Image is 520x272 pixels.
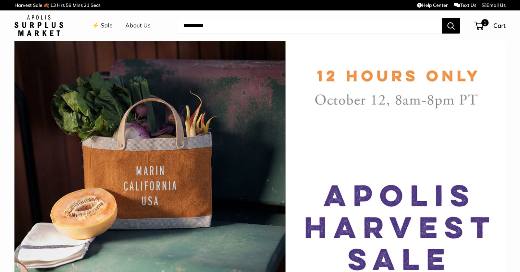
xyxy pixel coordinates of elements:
span: 13 [50,2,56,8]
span: Secs [91,2,100,8]
a: Help Center [417,2,448,8]
span: 1 [481,19,489,26]
a: ⚡️ Sale [92,20,113,31]
span: Mins [73,2,83,8]
button: Search [442,18,460,34]
span: 58 [66,2,71,8]
a: Email Us [482,2,506,8]
a: Text Us [454,2,476,8]
a: About Us [125,20,151,31]
a: 1 Cart [474,20,506,31]
span: Hrs [57,2,65,8]
input: Search... [178,18,442,34]
span: Cart [493,22,506,29]
span: 21 [84,2,90,8]
img: Apolis: Surplus Market [14,15,63,36]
